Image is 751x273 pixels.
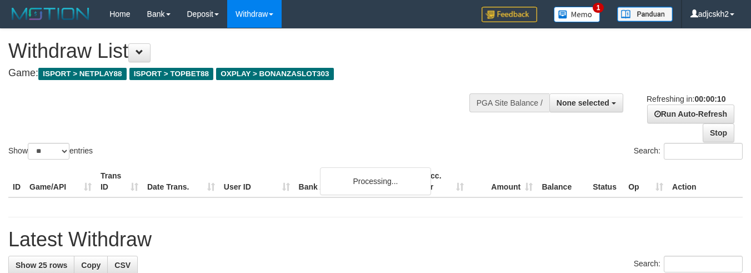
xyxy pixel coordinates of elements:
th: Date Trans. [143,166,219,197]
label: Search: [634,256,743,272]
a: Run Auto-Refresh [647,105,734,123]
div: PGA Site Balance / [469,93,549,112]
th: Trans ID [96,166,143,197]
th: Bank Acc. Name [294,166,400,197]
th: Bank Acc. Number [399,166,468,197]
h4: Game: [8,68,489,79]
th: ID [8,166,25,197]
span: ISPORT > NETPLAY88 [38,68,127,80]
h1: Withdraw List [8,40,489,62]
img: MOTION_logo.png [8,6,93,22]
img: panduan.png [617,7,673,22]
th: Op [624,166,668,197]
img: Button%20Memo.svg [554,7,600,22]
span: ISPORT > TOPBET88 [129,68,213,80]
img: Feedback.jpg [482,7,537,22]
label: Search: [634,143,743,160]
th: Balance [537,166,588,197]
input: Search: [664,256,743,272]
h1: Latest Withdraw [8,229,743,251]
th: Action [668,166,743,197]
strong: 00:00:10 [694,95,725,103]
span: Copy [81,261,101,270]
button: None selected [549,93,623,112]
span: OXPLAY > BONANZASLOT303 [216,68,334,80]
span: Show 25 rows [16,261,67,270]
a: Stop [703,123,734,142]
th: User ID [219,166,294,197]
div: Processing... [320,167,431,195]
select: Showentries [28,143,69,160]
span: CSV [114,261,131,270]
label: Show entries [8,143,93,160]
input: Search: [664,143,743,160]
th: Game/API [25,166,96,197]
span: None selected [557,98,609,107]
th: Status [588,166,624,197]
th: Amount [468,166,537,197]
span: Refreshing in: [647,95,725,103]
span: 1 [593,3,604,13]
